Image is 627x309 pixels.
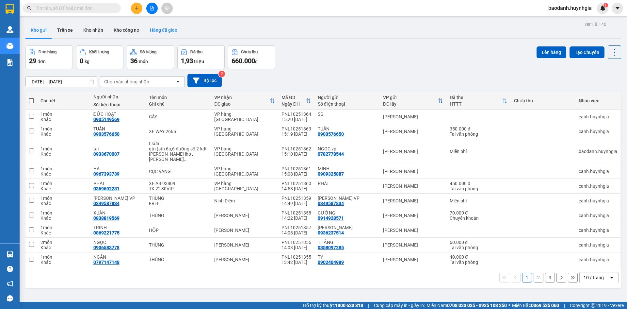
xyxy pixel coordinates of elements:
[149,141,208,146] div: t sữa
[7,295,13,301] span: message
[165,6,169,10] span: aim
[228,45,275,69] button: Chưa thu660.000đ
[584,274,604,281] div: 10 / trang
[383,129,443,134] div: [PERSON_NAME]
[281,117,311,122] div: 15:20 [DATE]
[447,303,507,308] strong: 0708 023 035 - 0935 103 250
[281,225,311,230] div: PNL10251357
[184,157,188,162] span: ...
[26,77,97,87] input: Select a date range.
[281,146,311,151] div: PNL10251362
[7,43,13,49] img: warehouse-icon
[450,181,507,186] div: 450.000 đ
[93,254,143,260] div: NGÂN
[40,260,87,265] div: Khác
[161,3,173,14] button: aim
[27,6,32,10] span: search
[281,166,311,171] div: PNL10251361
[40,230,87,235] div: Khác
[318,210,377,215] div: CƯỜNG
[80,57,83,65] span: 0
[318,201,344,206] div: 0349587834
[139,59,148,64] span: món
[508,304,510,307] span: ⚪️
[40,131,87,137] div: Khác
[450,245,507,250] div: Tại văn phòng
[380,92,447,110] th: Toggle SortBy
[93,230,120,235] div: 0869221775
[149,213,208,218] div: THÙNG
[40,240,87,245] div: 2 món
[93,186,120,191] div: 0369692231
[149,95,208,100] div: Tên món
[93,201,120,206] div: 0349587834
[104,78,149,85] div: Chọn văn phòng nhận
[149,242,208,248] div: THÙNG
[450,215,507,221] div: Chuyển khoản
[214,213,275,218] div: [PERSON_NAME]
[564,302,565,309] span: |
[36,5,113,12] input: Tìm tên, số ĐT hoặc mã đơn
[318,196,377,201] div: TUYÊN VP
[140,50,156,54] div: Số lượng
[40,215,87,221] div: Khác
[214,257,275,262] div: [PERSON_NAME]
[40,196,87,201] div: 1 món
[232,57,255,65] span: 660.000
[579,129,617,134] div: canh.huynhgia
[368,302,369,309] span: |
[281,181,311,186] div: PNL10251360
[450,95,502,100] div: Đã thu
[40,146,87,151] div: 1 món
[40,166,87,171] div: 1 món
[318,171,344,177] div: 0909325887
[585,21,606,28] div: ver 1.8.146
[318,101,377,107] div: Số điện thoại
[214,166,275,177] div: VP hàng [GEOGRAPHIC_DATA]
[450,101,502,107] div: HTTT
[450,126,507,131] div: 350.000 đ
[6,4,14,14] img: logo-vxr
[40,117,87,122] div: Khác
[281,131,311,137] div: 15:19 [DATE]
[40,245,87,250] div: Khác
[89,50,109,54] div: Khối lượng
[146,3,158,14] button: file-add
[131,3,142,14] button: plus
[108,22,145,38] button: Kho công nợ
[40,181,87,186] div: 1 món
[149,146,208,162] div: gtn (sth 6a,6 đường số 2-kdt hà quang lhp ,phương phước hải )
[281,201,311,206] div: 14:49 [DATE]
[93,166,143,171] div: HÀ
[281,210,311,215] div: PNL10251358
[531,303,559,308] strong: 0369 525 060
[281,230,311,235] div: 14:08 [DATE]
[383,149,443,154] div: [PERSON_NAME]
[93,171,120,177] div: 0967393739
[318,230,344,235] div: 0936237514
[149,101,208,107] div: Ghi chú
[318,240,377,245] div: THẮNG
[93,146,143,151] div: tai
[450,186,507,191] div: Tại văn phòng
[40,254,87,260] div: 1 món
[383,242,443,248] div: [PERSON_NAME]
[93,210,143,215] div: XUÂN
[579,213,617,218] div: canh.huynhgia
[177,45,225,69] button: Đã thu1,93 triệu
[374,302,425,309] span: Cung cấp máy in - giấy in:
[181,57,193,65] span: 1,93
[603,3,608,8] sup: 1
[211,92,278,110] th: Toggle SortBy
[579,228,617,233] div: canh.huynhgia
[93,131,120,137] div: 0903576650
[93,240,143,245] div: NGỌC
[450,260,507,265] div: Tại văn phòng
[450,149,507,154] div: Miễn phí
[281,95,306,100] div: Mã GD
[214,126,275,137] div: VP hàng [GEOGRAPHIC_DATA]
[40,201,87,206] div: Khác
[52,22,78,38] button: Trên xe
[40,171,87,177] div: Khác
[40,151,87,157] div: Khác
